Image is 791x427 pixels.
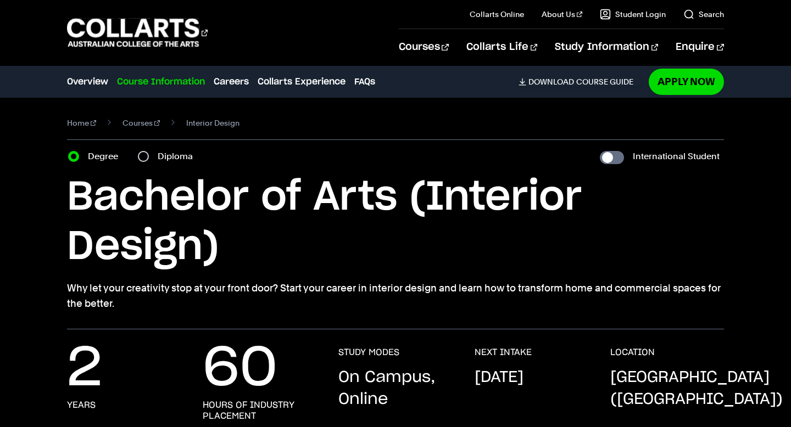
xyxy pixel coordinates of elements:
[519,77,642,87] a: DownloadCourse Guide
[203,347,277,391] p: 60
[67,280,723,311] p: Why let your creativity stop at your front door? Start your career in interior design and learn h...
[633,149,720,164] label: International Student
[67,115,96,131] a: Home
[610,367,783,411] p: [GEOGRAPHIC_DATA] ([GEOGRAPHIC_DATA])
[67,173,723,272] h1: Bachelor of Arts (Interior Design)
[214,75,249,88] a: Careers
[676,29,723,65] a: Enquire
[542,9,582,20] a: About Us
[600,9,666,20] a: Student Login
[186,115,239,131] span: Interior Design
[88,149,125,164] label: Degree
[466,29,537,65] a: Collarts Life
[67,400,96,411] h3: years
[338,367,452,411] p: On Campus, Online
[610,347,655,358] h3: LOCATION
[555,29,658,65] a: Study Information
[338,347,399,358] h3: STUDY MODES
[117,75,205,88] a: Course Information
[528,77,574,87] span: Download
[399,29,449,65] a: Courses
[122,115,160,131] a: Courses
[475,367,523,389] p: [DATE]
[258,75,346,88] a: Collarts Experience
[67,75,108,88] a: Overview
[470,9,524,20] a: Collarts Online
[203,400,316,422] h3: hours of industry placement
[354,75,375,88] a: FAQs
[475,347,532,358] h3: NEXT INTAKE
[158,149,199,164] label: Diploma
[683,9,724,20] a: Search
[67,17,208,48] div: Go to homepage
[649,69,724,94] a: Apply Now
[67,347,102,391] p: 2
